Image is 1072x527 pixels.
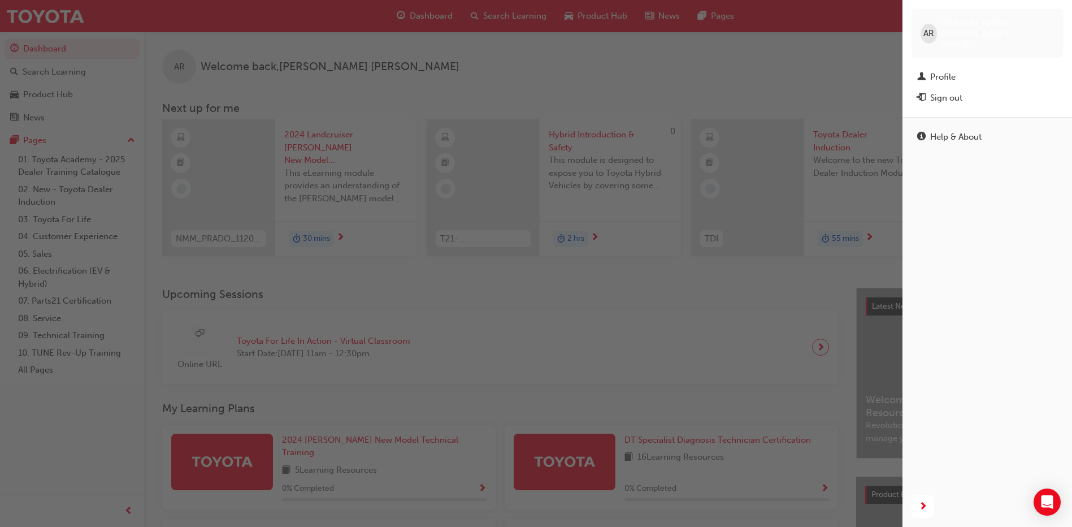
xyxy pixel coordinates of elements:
span: [PERSON_NAME] [PERSON_NAME] [941,18,1054,38]
span: next-icon [919,500,927,514]
a: Profile [912,67,1063,88]
span: info-icon [917,132,926,142]
span: exit-icon [917,93,926,103]
button: Sign out [912,88,1063,109]
span: 660079 [941,39,969,49]
span: man-icon [917,72,926,83]
div: Sign out [930,92,962,105]
span: AR [923,27,934,40]
div: Profile [930,71,956,84]
div: Open Intercom Messenger [1034,489,1061,516]
a: Help & About [912,127,1063,148]
div: Help & About [930,131,982,144]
